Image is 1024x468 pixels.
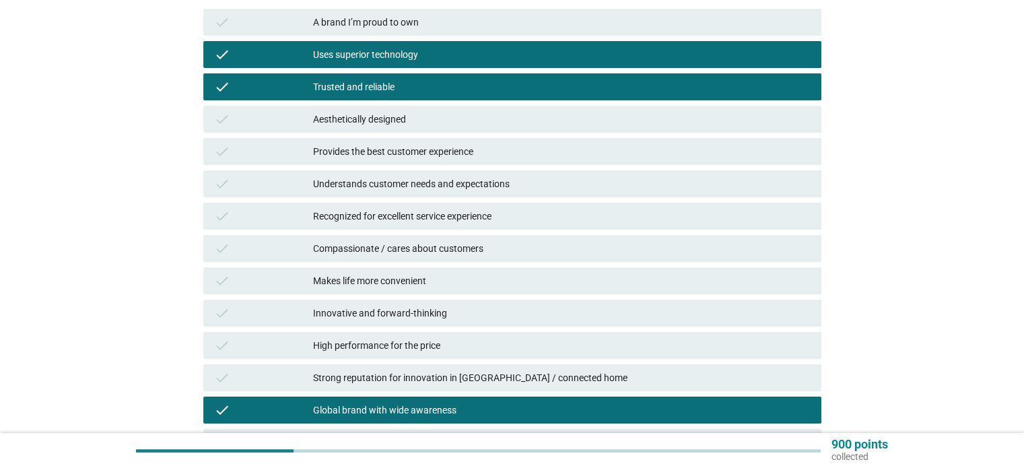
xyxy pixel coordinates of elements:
[313,402,810,418] div: Global brand with wide awareness
[214,143,230,160] i: check
[831,438,888,450] p: 900 points
[313,79,810,95] div: Trusted and reliable
[214,14,230,30] i: check
[214,402,230,418] i: check
[214,337,230,354] i: check
[313,46,810,63] div: Uses superior technology
[214,305,230,321] i: check
[214,176,230,192] i: check
[313,273,810,289] div: Makes life more convenient
[214,46,230,63] i: check
[313,143,810,160] div: Provides the best customer experience
[313,337,810,354] div: High performance for the price
[313,208,810,224] div: Recognized for excellent service experience
[214,208,230,224] i: check
[313,370,810,386] div: Strong reputation for innovation in [GEOGRAPHIC_DATA] / connected home
[831,450,888,463] p: collected
[313,14,810,30] div: A brand I’m proud to own
[214,240,230,257] i: check
[214,273,230,289] i: check
[214,111,230,127] i: check
[313,176,810,192] div: Understands customer needs and expectations
[313,240,810,257] div: Compassionate / cares about customers
[214,370,230,386] i: check
[313,111,810,127] div: Aesthetically designed
[214,79,230,95] i: check
[313,305,810,321] div: Innovative and forward-thinking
